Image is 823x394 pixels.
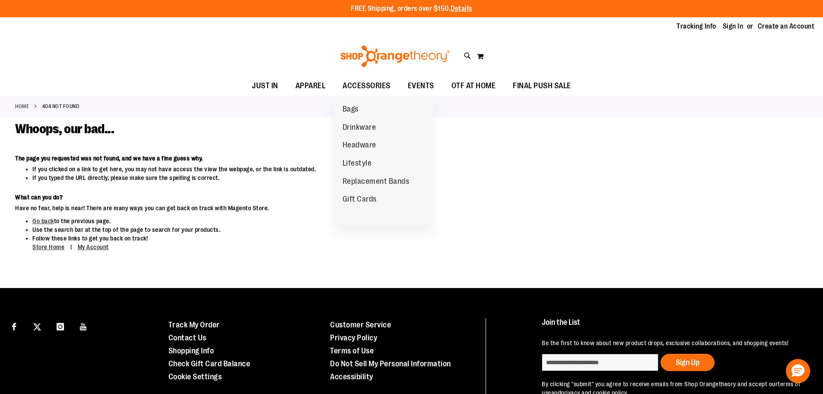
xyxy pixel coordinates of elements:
strong: 404 Not Found [42,103,79,110]
li: If you clicked on a link to get here, you may not have access the view the webpage, or the link i... [32,165,643,173]
span: Whoops, our bad... [15,122,114,136]
li: Follow these links to get you back on track! [32,234,643,252]
a: Bags [334,100,367,119]
a: Lifestyle [334,154,381,173]
a: FINAL PUSH SALE [504,76,580,96]
a: Tracking Info [677,22,716,31]
a: Home [15,103,29,110]
a: ACCESSORIES [334,76,399,96]
a: Replacement Bands [334,173,418,191]
img: Twitter [33,323,41,331]
a: Customer Service [330,320,391,329]
span: EVENTS [408,76,434,96]
img: Shop Orangetheory [339,45,451,67]
dd: Have no fear, help is near! There are many ways you can get back on track with Magento Store. [15,204,643,212]
a: Headware [334,136,385,154]
span: Replacement Bands [343,177,410,188]
span: | [66,240,76,255]
span: Sign Up [676,358,699,367]
a: My Account [78,243,109,250]
a: Store Home [32,243,64,250]
a: Visit our Instagram page [53,318,68,333]
a: Visit our Facebook page [6,318,22,333]
span: JUST IN [252,76,278,96]
a: Drinkware [334,119,385,137]
span: APPAREL [296,76,326,96]
a: Shopping Info [168,346,214,355]
a: Go back [32,218,54,224]
li: Use the search bar at the top of the page to search for your products. [32,225,643,234]
li: If you typed the URL directly, please make sure the spelling is correct. [32,173,643,182]
li: to the previous page. [32,217,643,225]
a: Do Not Sell My Personal Information [330,359,451,368]
a: JUST IN [243,76,287,96]
a: Track My Order [168,320,220,329]
input: enter email [542,354,658,371]
p: FREE Shipping, orders over $150. [351,4,472,14]
span: Bags [343,105,359,115]
dt: The page you requested was not found, and we have a fine guess why. [15,154,643,163]
a: APPAREL [287,76,334,96]
span: OTF AT HOME [451,76,496,96]
a: Details [451,5,472,13]
a: OTF AT HOME [443,76,505,96]
a: Visit our Youtube page [76,318,91,333]
p: Be the first to know about new product drops, exclusive collaborations, and shopping events! [542,339,803,347]
a: EVENTS [399,76,443,96]
a: Cookie Settings [168,372,222,381]
span: Gift Cards [343,195,377,205]
a: Contact Us [168,333,207,342]
span: Lifestyle [343,159,372,170]
a: Check Gift Card Balance [168,359,251,368]
a: Gift Cards [334,190,385,208]
h4: Join the List [542,318,803,334]
button: Sign Up [661,354,715,371]
button: Hello, have a question? Let’s chat. [786,359,810,383]
a: Accessibility [330,372,373,381]
span: Drinkware [343,123,376,134]
dt: What can you do? [15,193,643,202]
span: Headware [343,141,376,151]
a: Terms of Use [330,346,374,355]
a: Create an Account [758,22,815,31]
a: Visit our X page [30,318,45,333]
ul: ACCESSORIES [334,96,433,226]
span: ACCESSORIES [343,76,391,96]
span: FINAL PUSH SALE [513,76,571,96]
a: Sign In [723,22,744,31]
a: Privacy Policy [330,333,377,342]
